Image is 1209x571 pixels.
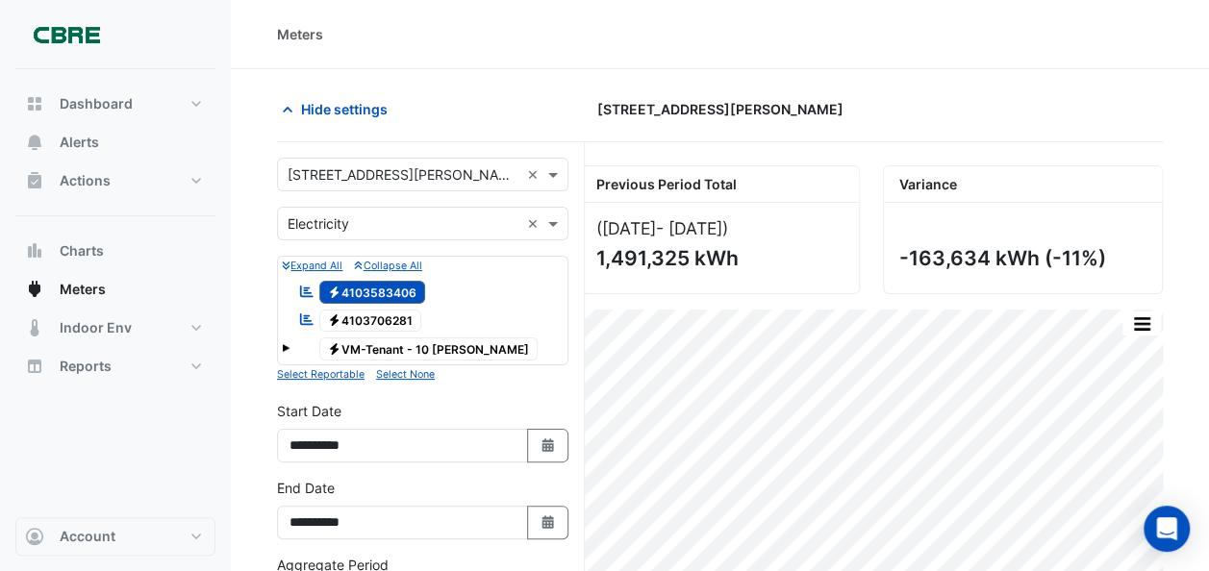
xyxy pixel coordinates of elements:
app-icon: Reports [25,357,44,376]
div: Previous Period Total [581,166,859,203]
label: Start Date [277,401,341,421]
div: ([DATE] ) [596,218,844,238]
app-icon: Indoor Env [25,318,44,337]
button: Hide settings [277,92,400,126]
div: Meters [277,24,323,44]
div: Open Intercom Messenger [1144,506,1190,552]
img: Company Logo [23,15,110,54]
label: End Date [277,478,335,498]
small: Select Reportable [277,368,365,381]
span: Actions [60,171,111,190]
small: Collapse All [354,260,421,272]
span: Clear [527,164,543,185]
fa-icon: Electricity [327,285,341,299]
button: Expand All [282,257,342,274]
span: Account [60,527,115,546]
div: -163,634 kWh (-11%) [899,246,1143,270]
span: 4103583406 [319,281,426,304]
span: Reports [60,357,112,376]
button: Charts [15,232,215,270]
button: Actions [15,161,215,200]
button: Collapse All [354,257,421,274]
span: Clear [527,213,543,234]
app-icon: Charts [25,241,44,261]
span: VM-Tenant - 10 [PERSON_NAME] [319,337,539,360]
button: Indoor Env [15,309,215,347]
fa-icon: Reportable [298,283,315,299]
span: [STREET_ADDRESS][PERSON_NAME] [597,99,844,119]
span: Meters [60,280,106,299]
button: Select None [376,365,435,383]
button: Account [15,517,215,556]
span: Charts [60,241,104,261]
span: Hide settings [301,99,388,119]
fa-icon: Electricity [327,313,341,328]
small: Select None [376,368,435,381]
span: Indoor Env [60,318,132,337]
fa-icon: Reportable [298,311,315,328]
button: Reports [15,347,215,385]
span: - [DATE] [656,218,722,238]
button: Alerts [15,123,215,161]
app-icon: Alerts [25,133,44,152]
small: Expand All [282,260,342,272]
span: 4103706281 [319,310,422,333]
button: More Options [1122,311,1161,335]
button: Meters [15,270,215,309]
span: Dashboard [60,94,133,113]
div: Variance [884,166,1162,203]
app-icon: Dashboard [25,94,44,113]
fa-icon: Electricity [327,341,341,356]
button: Select Reportable [277,365,365,383]
app-icon: Actions [25,171,44,190]
app-icon: Meters [25,280,44,299]
span: Alerts [60,133,99,152]
fa-icon: Select Date [540,514,557,531]
div: 1,491,325 kWh [596,246,840,270]
fa-icon: Select Date [540,437,557,454]
button: Dashboard [15,85,215,123]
